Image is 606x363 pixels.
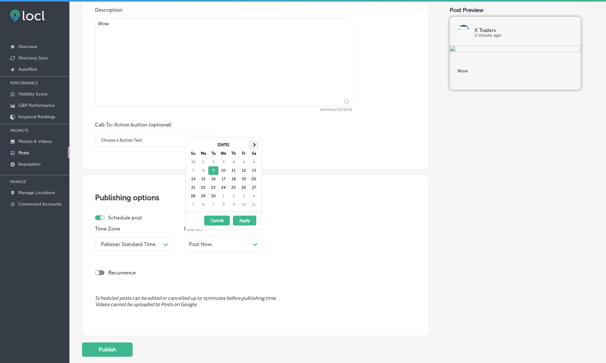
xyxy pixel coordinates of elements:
[108,270,136,276] label: Recurrence
[218,183,229,192] td: 24
[95,18,352,107] textarea: Wow
[229,166,239,175] td: 11
[18,44,37,49] p: Overview
[239,175,249,183] td: 19
[101,241,156,247] div: Pakistan Standard Time
[188,149,198,158] th: Su
[204,216,230,225] button: Cancel
[208,158,218,166] td: 2
[188,166,198,175] td: 7
[457,25,470,38] img: logo
[457,68,573,74] h5: Wow
[95,108,352,112] span: Summary (3/1500)
[184,226,263,232] p: Post on
[218,149,229,158] th: We
[188,158,198,166] td: 31
[218,200,229,209] td: 8
[95,226,174,232] p: Time Zone
[218,166,229,175] td: 10
[18,114,55,120] p: Keyword Rankings
[208,192,218,200] td: 30
[239,183,249,192] td: 26
[208,166,218,175] td: 9
[198,141,249,149] th: [DATE]
[249,183,259,192] td: 27
[239,200,249,209] td: 10
[208,175,218,183] td: 16
[249,200,259,209] td: 11
[18,201,62,207] p: Connected Accounts
[208,149,218,158] th: Tu
[18,67,37,72] p: AutoPilot
[198,200,208,209] td: 6
[82,342,133,357] button: Publish
[101,138,142,142] div: Choose a Button Text
[229,175,239,183] td: 18
[198,175,208,183] td: 15
[239,149,249,158] th: Fr
[218,158,229,166] td: 3
[95,295,416,307] span: Scheduled posts can be edited or cancelled up to 15 minutes before publishing time. Videos cannot...
[249,158,259,166] td: 6
[229,200,239,209] td: 9
[18,162,40,167] p: Reputation
[218,175,229,183] td: 17
[249,166,259,175] td: 13
[188,175,198,183] td: 14
[188,183,198,192] td: 21
[95,193,416,202] h3: Publishing options
[18,139,52,144] p: Photos & Videos
[198,166,208,175] td: 8
[239,158,249,166] td: 5
[229,183,239,192] td: 25
[249,192,259,200] td: 4
[229,192,239,200] td: 2
[95,7,122,13] label: Description
[249,175,259,183] td: 20
[233,216,256,225] button: Apply
[18,55,48,61] p: Directory Sync
[229,149,239,158] th: Th
[208,200,218,209] td: 7
[188,192,198,200] td: 28
[450,46,581,53] img: 7d52cf99-404e-461d-8173-e6d83679b7ad
[198,149,208,158] th: Mo
[218,192,229,200] td: 1
[475,28,573,33] p: K Traders
[18,190,55,195] p: Manage Locations
[475,33,573,38] p: 1 minute ago
[198,183,208,192] td: 22
[188,200,198,209] td: 5
[239,192,249,200] td: 3
[229,158,239,166] td: 4
[10,10,45,22] img: fda3e92497d09a02dc62c9cd864e3231.png
[108,215,142,221] label: Schedule post
[18,103,55,108] p: GBP Performance
[189,241,212,247] span: Post Now
[95,122,171,128] label: Call-To-Action button (optional)
[198,158,208,166] td: 1
[341,97,349,105] span: Insert emoji
[249,149,259,158] th: Sa
[198,192,208,200] td: 29
[208,183,218,192] td: 23
[239,166,249,175] td: 12
[450,7,593,14] div: Post Preview
[18,91,48,97] p: Visibility Score
[18,150,29,156] p: Posts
